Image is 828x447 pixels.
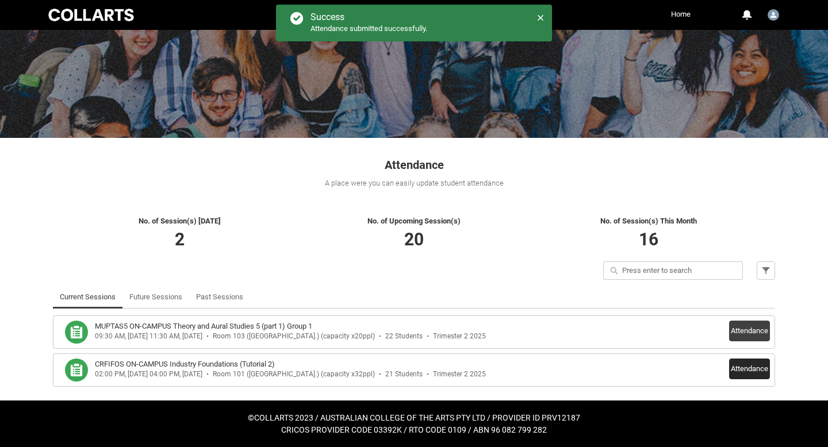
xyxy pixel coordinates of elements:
li: Current Sessions [53,286,122,309]
div: A place were you can easily update student attendance [53,178,775,189]
span: No. of Session(s) [DATE] [139,217,221,225]
img: Faculty.rhart [768,9,779,21]
span: Attendance [385,158,444,172]
div: 21 Students [385,370,423,379]
div: 22 Students [385,332,423,341]
h3: CRFIFOS ON-CAMPUS Industry Foundations (Tutorial 2) [95,359,275,370]
a: Future Sessions [129,286,182,309]
a: Home [668,6,693,23]
button: User Profile Faculty.rhart [765,5,782,23]
input: Press enter to search [603,261,743,280]
span: No. of Session(s) This Month [600,217,697,225]
div: Trimester 2 2025 [433,332,486,341]
button: Attendance [729,321,770,341]
div: Success [310,11,427,23]
div: 09:30 AM, [DATE] 11:30 AM, [DATE] [95,332,202,341]
span: 16 [639,229,658,249]
a: Current Sessions [60,286,116,309]
div: Room 103 ([GEOGRAPHIC_DATA].) (capacity x20ppl) [213,332,375,341]
span: Attendance submitted successfully. [310,24,427,33]
span: No. of Upcoming Session(s) [367,217,461,225]
li: Future Sessions [122,286,189,309]
li: Past Sessions [189,286,250,309]
div: Room 101 ([GEOGRAPHIC_DATA].) (capacity x32ppl) [213,370,375,379]
h3: MUPTAS5 ON-CAMPUS Theory and Aural Studies 5 (part 1) Group 1 [95,321,312,332]
span: 20 [404,229,424,249]
a: Past Sessions [196,286,243,309]
span: 2 [175,229,185,249]
div: 02:00 PM, [DATE] 04:00 PM, [DATE] [95,370,202,379]
button: Filter [757,261,775,280]
div: Trimester 2 2025 [433,370,486,379]
button: Attendance [729,359,770,379]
